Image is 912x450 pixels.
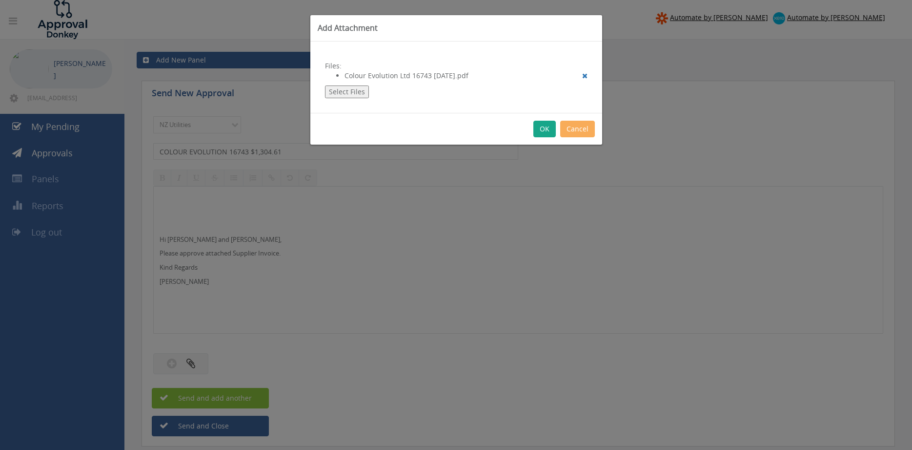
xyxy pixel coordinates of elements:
li: Colour Evolution Ltd 16743 [DATE].pdf [345,71,588,81]
button: Select Files [325,86,369,98]
div: Files: [310,42,602,113]
h3: Add Attachment [318,22,595,34]
button: OK [533,121,556,137]
button: Cancel [560,121,595,137]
